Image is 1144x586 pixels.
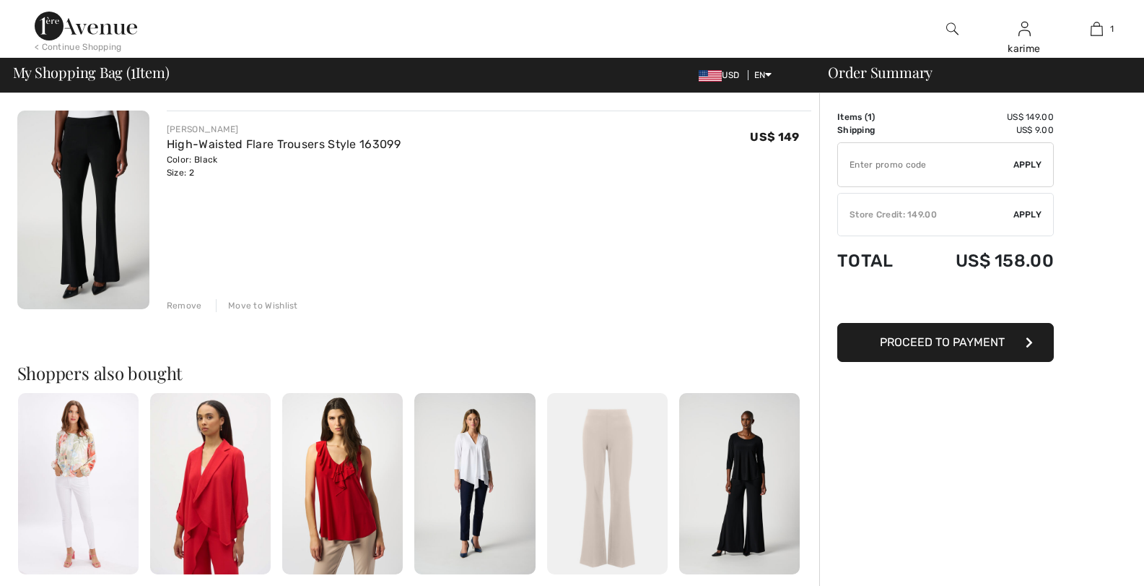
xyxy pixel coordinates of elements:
a: 1 [1061,20,1132,38]
span: US$ 149 [750,130,799,144]
span: 1 [1110,22,1114,35]
div: < Continue Shopping [35,40,122,53]
td: US$ 158.00 [916,236,1054,285]
button: Proceed to Payment [837,323,1054,362]
span: My Shopping Bag ( Item) [13,65,170,79]
span: 1 [868,112,872,122]
img: Floral Long-Sleeve Crew Neck Style 246163 [18,393,139,574]
div: Color: Black Size: 2 [167,153,401,179]
img: My Bag [1091,20,1103,38]
img: My Info [1018,20,1031,38]
img: High-Waisted Flare Trousers Style 163099 [17,111,149,309]
img: Ruffled V-Neck Pullover Style 251287 [282,393,403,574]
td: Shipping [837,124,916,137]
img: High-Waisted Ankle-Length Trousers Style 201483 [414,393,535,574]
img: Open Front Business Jacket Style 252092 [150,393,271,574]
span: EN [754,70,772,80]
span: USD [699,70,745,80]
img: US Dollar [699,70,722,82]
div: Store Credit: 149.00 [838,208,1013,221]
span: Proceed to Payment [880,335,1005,349]
img: 1ère Avenue [35,12,137,40]
td: Total [837,236,916,285]
span: 1 [131,61,136,80]
h2: Shoppers also bought [17,364,811,382]
img: search the website [946,20,959,38]
a: High-Waisted Flare Trousers Style 163099 [167,137,401,151]
span: Apply [1013,208,1042,221]
a: Sign In [1018,22,1031,35]
input: Promo code [838,143,1013,186]
td: US$ 9.00 [916,124,1054,137]
iframe: PayPal [837,285,1054,318]
div: Remove [167,299,202,312]
div: Order Summary [811,65,1135,79]
img: Classic Palazzo Pant Style 161096 [679,393,800,574]
td: Items ( ) [837,111,916,124]
td: US$ 149.00 [916,111,1054,124]
div: [PERSON_NAME] [167,123,401,136]
div: Move to Wishlist [216,299,298,312]
div: karime [989,41,1060,56]
span: Apply [1013,158,1042,171]
img: High-Waisted Flare Trousers Style 163099 [547,393,668,574]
